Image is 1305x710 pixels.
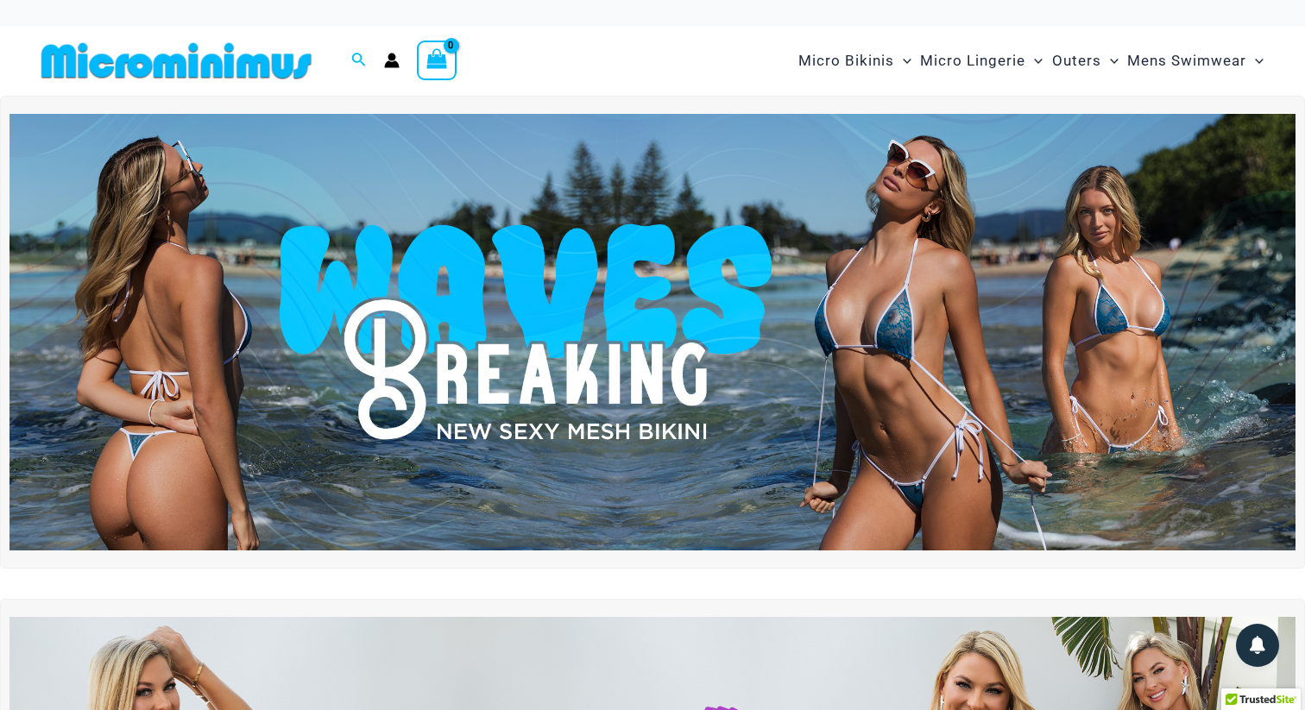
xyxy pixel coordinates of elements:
[35,41,318,80] img: MM SHOP LOGO FLAT
[351,50,367,72] a: Search icon link
[417,41,457,80] a: View Shopping Cart, empty
[1101,39,1119,83] span: Menu Toggle
[1127,39,1246,83] span: Mens Swimwear
[916,35,1047,87] a: Micro LingerieMenu ToggleMenu Toggle
[384,53,400,68] a: Account icon link
[9,114,1296,550] img: Waves Breaking Ocean Bikini Pack
[1025,39,1043,83] span: Menu Toggle
[798,39,894,83] span: Micro Bikinis
[894,39,911,83] span: Menu Toggle
[1123,35,1268,87] a: Mens SwimwearMenu ToggleMenu Toggle
[1048,35,1123,87] a: OutersMenu ToggleMenu Toggle
[1052,39,1101,83] span: Outers
[791,32,1270,90] nav: Site Navigation
[1246,39,1264,83] span: Menu Toggle
[920,39,1025,83] span: Micro Lingerie
[794,35,916,87] a: Micro BikinisMenu ToggleMenu Toggle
